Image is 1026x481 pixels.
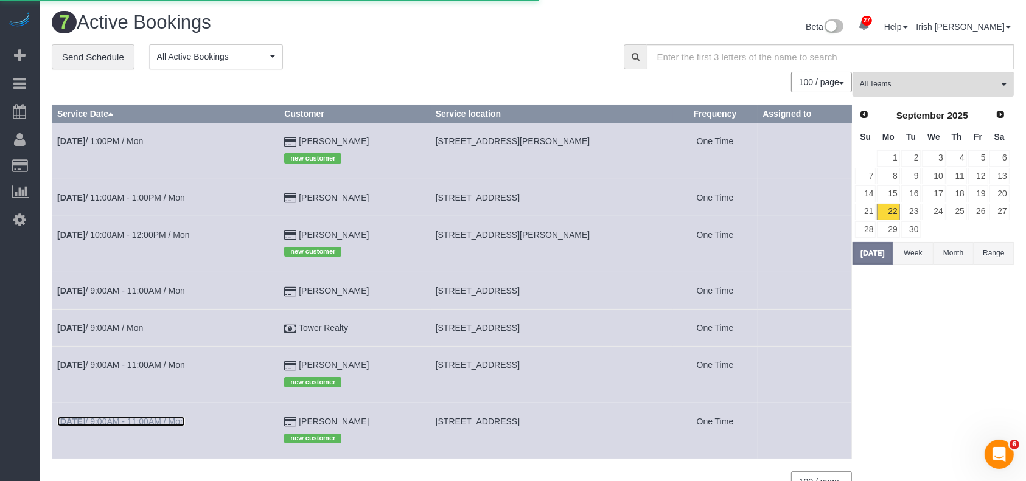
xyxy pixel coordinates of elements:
[52,44,134,70] a: Send Schedule
[157,50,267,63] span: All Active Bookings
[436,360,520,370] span: [STREET_ADDRESS]
[758,123,852,179] td: Assigned to
[284,153,341,163] span: new customer
[884,22,908,32] a: Help
[860,79,999,89] span: All Teams
[855,185,876,202] a: 14
[922,168,945,184] a: 10
[279,105,430,123] th: Customer
[853,72,1014,97] button: All Teams
[672,272,758,310] td: Frequency
[299,323,348,333] a: Tower Realty
[52,105,279,123] th: Service Date
[877,168,899,184] a: 8
[906,132,916,142] span: Tuesday
[57,323,143,333] a: [DATE]/ 9:00AM / Mon
[279,403,430,459] td: Customer
[430,272,672,310] td: Service location
[57,286,185,296] a: [DATE]/ 9:00AM - 11:00AM / Mon
[855,168,876,184] a: 7
[284,377,341,387] span: new customer
[916,22,1011,32] a: Irish [PERSON_NAME]
[57,193,85,202] b: [DATE]
[877,185,899,202] a: 15
[952,132,962,142] span: Thursday
[430,123,672,179] td: Service location
[672,347,758,403] td: Frequency
[968,150,988,167] a: 5
[57,417,85,426] b: [DATE]
[791,72,852,92] button: 100 / page
[57,360,185,370] a: [DATE]/ 9:00AM - 11:00AM / Mon
[989,204,1010,220] a: 27
[989,168,1010,184] a: 13
[279,347,430,403] td: Customer
[57,323,85,333] b: [DATE]
[901,168,921,184] a: 9
[430,310,672,347] td: Service location
[974,132,982,142] span: Friday
[430,179,672,216] td: Service location
[947,185,967,202] a: 18
[284,247,341,257] span: new customer
[672,310,758,347] td: Frequency
[52,12,524,33] h1: Active Bookings
[947,204,967,220] a: 25
[284,288,296,296] i: Credit Card Payment
[57,286,85,296] b: [DATE]
[806,22,843,32] a: Beta
[299,286,369,296] a: [PERSON_NAME]
[52,272,279,310] td: Schedule date
[430,216,672,272] td: Service location
[430,347,672,403] td: Service location
[927,132,940,142] span: Wednesday
[758,272,852,310] td: Assigned to
[758,179,852,216] td: Assigned to
[852,12,876,39] a: 27
[284,434,341,443] span: new customer
[758,216,852,272] td: Assigned to
[823,19,843,35] img: New interface
[284,362,296,370] i: Credit Card Payment
[57,136,85,146] b: [DATE]
[57,360,85,370] b: [DATE]
[855,221,876,238] a: 28
[436,286,520,296] span: [STREET_ADDRESS]
[853,242,893,265] button: [DATE]
[985,440,1014,469] iframe: Intercom live chat
[672,105,758,123] th: Frequency
[877,150,899,167] a: 1
[279,310,430,347] td: Customer
[758,403,852,459] td: Assigned to
[901,204,921,220] a: 23
[284,138,296,147] i: Credit Card Payment
[758,105,852,123] th: Assigned to
[934,242,974,265] button: Month
[672,403,758,459] td: Frequency
[882,132,895,142] span: Monday
[992,106,1009,123] a: Next
[792,72,852,92] nav: Pagination navigation
[430,403,672,459] td: Service location
[299,230,369,240] a: [PERSON_NAME]
[52,216,279,272] td: Schedule date
[877,204,899,220] a: 22
[672,179,758,216] td: Frequency
[947,110,968,120] span: 2025
[284,325,296,333] i: Check Payment
[901,221,921,238] a: 30
[279,123,430,179] td: Customer
[862,16,872,26] span: 27
[299,136,369,146] a: [PERSON_NAME]
[52,11,77,33] span: 7
[279,272,430,310] td: Customer
[989,185,1010,202] a: 20
[57,417,185,426] a: [DATE]/ 9:00AM - 11:00AM / Mon
[996,109,1005,119] span: Next
[299,417,369,426] a: [PERSON_NAME]
[968,204,988,220] a: 26
[1010,440,1019,449] span: 6
[901,150,921,167] a: 2
[284,418,296,426] i: Credit Card Payment
[922,204,945,220] a: 24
